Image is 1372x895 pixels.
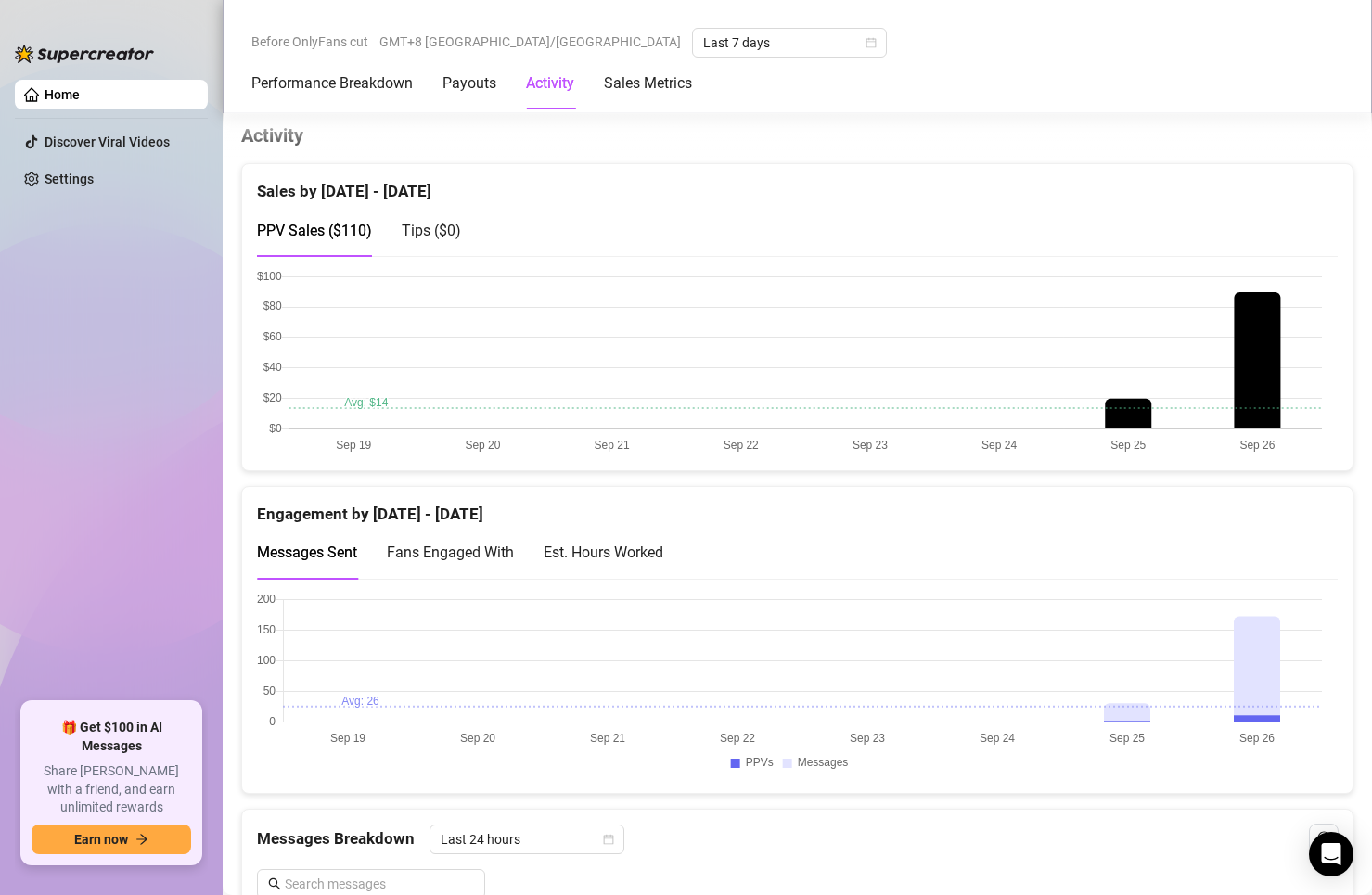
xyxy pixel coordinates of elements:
[32,719,191,755] span: 🎁 Get $100 in AI Messages
[379,28,681,56] span: GMT+8 [GEOGRAPHIC_DATA]/[GEOGRAPHIC_DATA]
[257,222,372,239] span: PPV Sales ( $110 )
[251,28,368,56] span: Before OnlyFans cut
[74,832,128,847] span: Earn now
[442,72,496,95] div: Payouts
[1309,832,1353,876] div: Open Intercom Messenger
[45,87,80,102] a: Home
[866,37,877,48] span: calendar
[441,825,613,853] span: Last 24 hours
[45,134,170,149] a: Discover Viral Videos
[285,874,474,894] input: Search messages
[268,877,281,890] span: search
[544,541,663,564] div: Est. Hours Worked
[257,543,357,561] span: Messages Sent
[257,825,1338,854] div: Messages Breakdown
[32,762,191,817] span: Share [PERSON_NAME] with a friend, and earn unlimited rewards
[257,487,1338,527] div: Engagement by [DATE] - [DATE]
[603,834,614,845] span: calendar
[402,222,461,239] span: Tips ( $0 )
[135,833,148,846] span: arrow-right
[241,122,1353,148] h4: Activity
[387,543,514,561] span: Fans Engaged With
[45,172,94,186] a: Settings
[526,72,574,95] div: Activity
[257,164,1338,204] div: Sales by [DATE] - [DATE]
[703,29,876,57] span: Last 7 days
[32,825,191,854] button: Earn nowarrow-right
[251,72,413,95] div: Performance Breakdown
[604,72,692,95] div: Sales Metrics
[15,45,154,63] img: logo-BBDzfeDw.svg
